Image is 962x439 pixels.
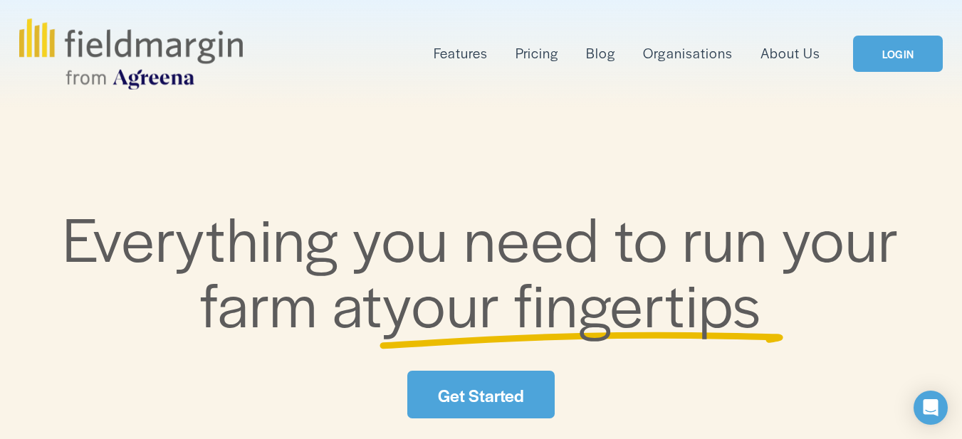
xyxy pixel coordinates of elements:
a: LOGIN [853,36,943,72]
a: Organisations [643,42,732,65]
a: folder dropdown [434,42,488,65]
span: Features [434,43,488,63]
span: Everything you need to run your farm at [63,194,914,345]
a: Blog [586,42,615,65]
a: Pricing [516,42,558,65]
img: fieldmargin.com [19,18,243,90]
span: your fingertips [382,260,762,345]
a: Get Started [407,371,555,418]
div: Open Intercom Messenger [914,391,948,425]
a: About Us [760,42,820,65]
